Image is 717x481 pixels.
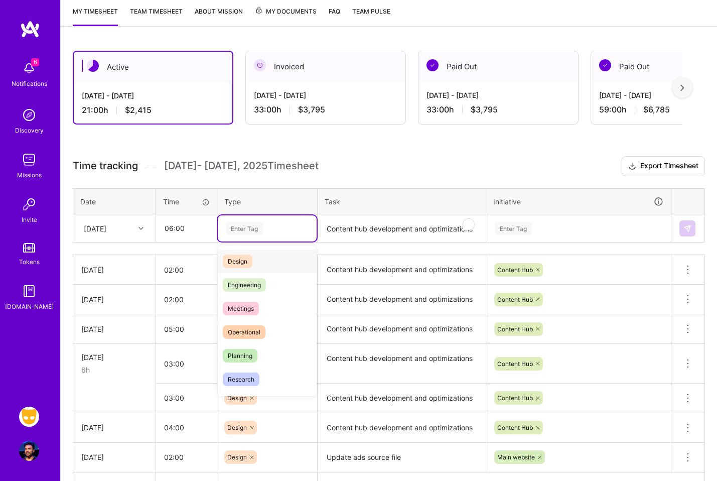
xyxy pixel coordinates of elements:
a: Grindr: Data + FE + CyberSecurity + QA [17,407,42,427]
span: Research [223,373,259,386]
div: Notifications [12,78,47,89]
span: My Documents [255,6,317,17]
span: Content Hub [497,360,533,368]
span: $3,795 [298,104,325,115]
a: User Avatar [17,441,42,461]
div: 21:00 h [82,105,224,115]
div: Invite [22,214,37,225]
div: Discovery [15,125,44,136]
img: User Avatar [19,441,39,461]
div: [DATE] [81,452,148,462]
span: Design [227,394,247,402]
a: Team Pulse [352,6,390,26]
div: Initiative [493,196,664,207]
img: Invite [19,194,39,214]
div: [DATE] - [DATE] [254,90,397,100]
span: Content Hub [497,266,533,274]
textarea: Content hub development and optimizations [319,414,485,442]
textarea: Content hub development and optimizations [319,256,485,284]
input: HH:MM [156,257,217,283]
a: My Documents [255,6,317,26]
span: Team Pulse [352,8,390,15]
img: bell [19,58,39,78]
th: Date [73,188,156,214]
input: HH:MM [156,286,217,313]
span: $2,415 [125,105,152,115]
span: $3,795 [471,104,498,115]
div: Missions [17,170,42,180]
input: HH:MM [156,385,217,411]
input: HH:MM [156,316,217,342]
span: Meetings [223,302,259,315]
div: Paid Out [418,51,578,82]
div: [DATE] [81,265,148,275]
a: FAQ [329,6,340,26]
img: Grindr: Data + FE + CyberSecurity + QA [19,407,39,427]
input: HH:MM [156,444,217,470]
textarea: Content hub development and optimizations [319,385,485,412]
div: 6h [81,365,148,375]
th: Type [217,188,318,214]
span: Design [227,424,247,431]
textarea: Content hub development and optimizations [319,345,485,383]
textarea: Content hub development and optimizations [319,315,485,343]
div: [DATE] [81,422,148,433]
span: Content Hub [497,394,533,402]
div: [DATE] [81,324,148,334]
span: [DATE] - [DATE] , 2025 Timesheet [164,160,319,172]
div: [DOMAIN_NAME] [5,301,54,312]
span: Operational [223,325,265,339]
img: Paid Out [426,59,439,71]
div: [DATE] [84,223,106,233]
div: Invoiced [246,51,405,82]
a: Team timesheet [130,6,183,26]
span: Content Hub [497,325,533,333]
span: Design [227,453,247,461]
div: [DATE] - [DATE] [426,90,570,100]
span: Main website [497,453,535,461]
div: [DATE] - [DATE] [82,90,224,101]
input: HH:MM [157,215,216,242]
span: Planning [223,349,257,363]
div: 33:00 h [426,104,570,115]
div: Enter Tag [226,220,263,236]
textarea: Update ads source file [319,444,485,471]
div: Enter Tag [495,220,532,236]
i: icon Download [628,161,636,172]
button: Export Timesheet [622,156,705,176]
a: My timesheet [73,6,118,26]
i: icon Chevron [138,226,144,231]
textarea: Content hub development and optimizations [319,286,485,313]
a: About Mission [195,6,243,26]
img: tokens [23,243,35,253]
div: Tokens [19,257,40,267]
th: Task [318,188,486,214]
input: HH:MM [156,350,217,377]
textarea: To enrich screen reader interactions, please activate Accessibility in Grammarly extension settings [319,215,485,242]
span: 6 [31,58,39,66]
img: teamwork [19,150,39,170]
img: discovery [19,105,39,125]
div: 33:00 h [254,104,397,115]
img: Paid Out [599,59,611,71]
span: Engineering [223,278,266,292]
span: Content Hub [497,296,533,303]
img: right [680,84,684,91]
div: Time [163,196,210,207]
div: Active [74,52,232,82]
img: guide book [19,281,39,301]
span: Time tracking [73,160,138,172]
div: [DATE] [81,352,148,363]
img: Invoiced [254,59,266,71]
img: Submit [683,224,691,232]
input: HH:MM [156,414,217,441]
span: Design [223,255,252,268]
span: Content Hub [497,424,533,431]
img: Active [87,60,99,72]
div: [DATE] [81,294,148,305]
span: $6,785 [643,104,670,115]
img: logo [20,20,40,38]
